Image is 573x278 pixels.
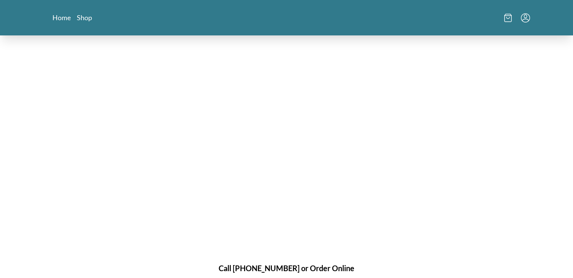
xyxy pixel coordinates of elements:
[77,13,92,22] a: Shop
[264,6,310,27] img: logo
[62,262,512,274] h1: Call [PHONE_NUMBER] or Order Online
[521,13,530,22] button: Menu
[52,13,71,22] a: Home
[264,6,310,29] a: Logo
